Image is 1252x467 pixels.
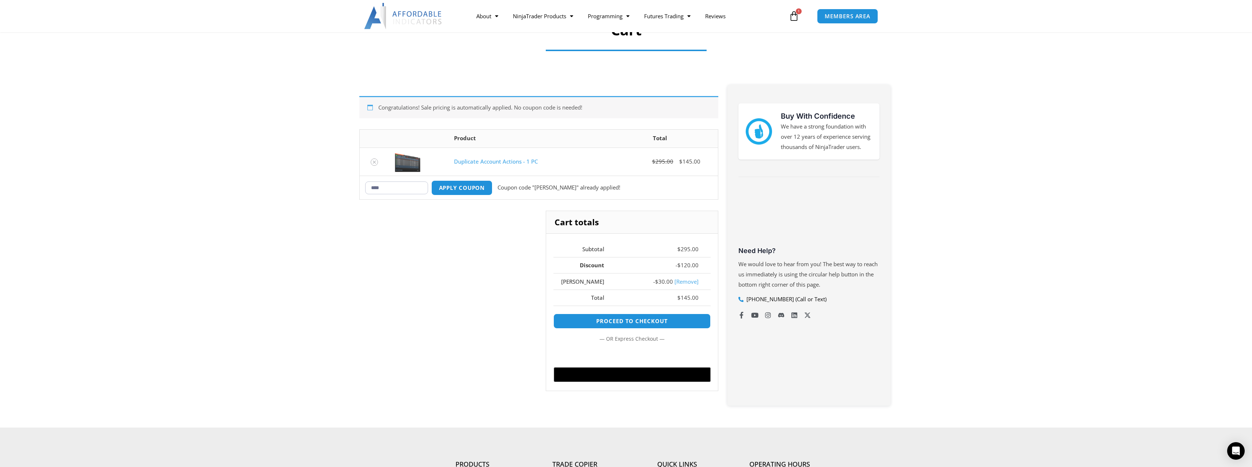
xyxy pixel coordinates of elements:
bdi: 145.00 [679,158,700,165]
bdi: 145.00 [677,294,699,301]
bdi: 295.00 [677,245,699,253]
bdi: 295.00 [652,158,673,165]
h3: Buy With Confidence [781,111,872,122]
span: $ [655,278,658,285]
h3: Need Help? [738,246,880,255]
th: Total [553,290,616,306]
p: — or — [553,334,710,344]
button: Apply coupon [431,180,493,195]
div: Open Intercom Messenger [1227,442,1245,460]
span: We would love to hear from you! The best way to reach us immediately is using the circular help b... [738,260,878,288]
a: Remove mike coupon [674,278,699,285]
span: MEMBERS AREA [825,14,870,19]
span: $ [677,294,681,301]
a: Remove Duplicate Account Actions - 1 PC from cart [371,158,378,166]
a: Futures Trading [637,8,698,24]
a: MEMBERS AREA [817,9,878,24]
span: $ [679,158,682,165]
span: $ [677,245,681,253]
span: $ [677,261,681,269]
a: About [469,8,506,24]
a: Proceed to checkout [553,314,710,329]
span: 1 [796,8,802,14]
span: - [676,261,677,269]
span: 30.00 [655,278,673,285]
th: Subtotal [553,241,616,257]
a: Duplicate Account Actions - 1 PC [454,158,538,165]
th: [PERSON_NAME] [553,273,616,290]
a: NinjaTrader Products [506,8,580,24]
iframe: Secure express checkout frame [552,348,712,365]
span: $ [652,158,655,165]
p: Coupon code "[PERSON_NAME]" already applied! [498,183,620,193]
bdi: 120.00 [677,261,699,269]
td: - [616,273,711,290]
button: Buy with GPay [554,367,711,382]
img: mark thumbs good 43913 | Affordable Indicators – NinjaTrader [746,118,772,145]
th: Discount [553,257,616,273]
th: Total [602,130,718,148]
img: LogoAI | Affordable Indicators – NinjaTrader [364,3,443,29]
a: Reviews [698,8,733,24]
th: Product [449,130,602,148]
span: [PHONE_NUMBER] (Call or Text) [745,294,827,305]
iframe: Customer reviews powered by Trustpilot [738,190,880,245]
a: Programming [580,8,637,24]
h2: Cart totals [546,211,718,234]
img: Screenshot 2024-08-26 15414455555 | Affordable Indicators – NinjaTrader [395,152,420,172]
nav: Menu [469,8,787,24]
a: 1 [778,5,810,27]
p: We have a strong foundation with over 12 years of experience serving thousands of NinjaTrader users. [781,122,872,152]
div: Congratulations! Sale pricing is automatically applied. No coupon code is needed! [359,96,718,118]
